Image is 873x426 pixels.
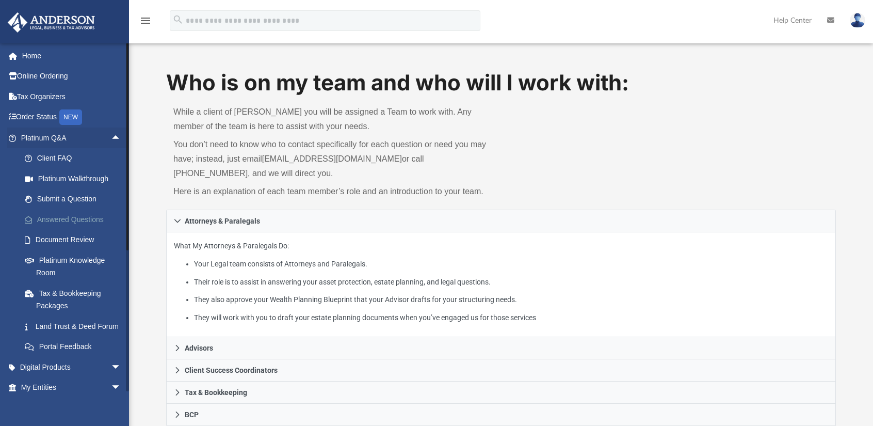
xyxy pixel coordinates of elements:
[14,189,137,210] a: Submit a Question
[194,311,828,324] li: They will work with you to draft your estate planning documents when you’ve engaged us for those ...
[185,367,278,374] span: Client Success Coordinators
[166,210,836,232] a: Attorneys & Paralegals
[262,154,402,163] a: [EMAIL_ADDRESS][DOMAIN_NAME]
[14,337,137,357] a: Portal Feedback
[7,128,137,148] a: Platinum Q&Aarrow_drop_up
[14,209,137,230] a: Answered Questions
[7,357,137,377] a: Digital Productsarrow_drop_down
[166,404,836,426] a: BCP
[194,293,828,306] li: They also approve your Wealth Planning Blueprint that your Advisor drafts for your structuring ne...
[14,316,137,337] a: Land Trust & Deed Forum
[166,359,836,382] a: Client Success Coordinators
[5,12,98,33] img: Anderson Advisors Platinum Portal
[59,109,82,125] div: NEW
[173,137,494,181] p: You don’t need to know who to contact specifically for each question or need you may have; instea...
[850,13,865,28] img: User Pic
[14,168,137,189] a: Platinum Walkthrough
[172,14,184,25] i: search
[166,68,836,98] h1: Who is on my team and who will I work with:
[166,337,836,359] a: Advisors
[14,230,137,250] a: Document Review
[185,217,260,225] span: Attorneys & Paralegals
[7,86,137,107] a: Tax Organizers
[185,411,199,418] span: BCP
[166,382,836,404] a: Tax & Bookkeeping
[185,344,213,352] span: Advisors
[7,66,137,87] a: Online Ordering
[7,107,137,128] a: Order StatusNEW
[7,45,137,66] a: Home
[185,389,247,396] span: Tax & Bookkeeping
[7,377,137,398] a: My Entitiesarrow_drop_down
[14,250,137,283] a: Platinum Knowledge Room
[173,105,494,134] p: While a client of [PERSON_NAME] you will be assigned a Team to work with. Any member of the team ...
[111,357,132,378] span: arrow_drop_down
[139,14,152,27] i: menu
[14,148,137,169] a: Client FAQ
[111,128,132,149] span: arrow_drop_up
[173,184,494,199] p: Here is an explanation of each team member’s role and an introduction to your team.
[194,258,828,271] li: Your Legal team consists of Attorneys and Paralegals.
[111,377,132,399] span: arrow_drop_down
[166,232,836,337] div: Attorneys & Paralegals
[194,276,828,289] li: Their role is to assist in answering your asset protection, estate planning, and legal questions.
[174,240,828,324] p: What My Attorneys & Paralegals Do:
[139,20,152,27] a: menu
[14,283,137,316] a: Tax & Bookkeeping Packages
